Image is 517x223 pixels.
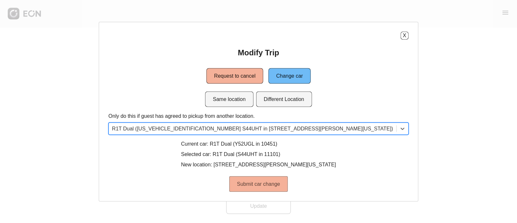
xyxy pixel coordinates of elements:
[205,91,253,107] button: Same location
[238,47,279,58] h2: Modify Trip
[181,161,336,168] p: New location: [STREET_ADDRESS][PERSON_NAME][US_STATE]
[269,68,311,84] button: Change car
[256,91,312,107] button: Different Location
[400,31,408,39] button: X
[229,176,288,192] button: Submit car change
[109,112,409,120] p: Only do this if guest has agreed to pickup from another location.
[181,150,336,158] p: Selected car: R1T Dual (S44UHT in 11101)
[181,140,336,148] p: Current car: R1T Dual (Y52UGL in 10451)
[206,68,263,84] button: Request to cancel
